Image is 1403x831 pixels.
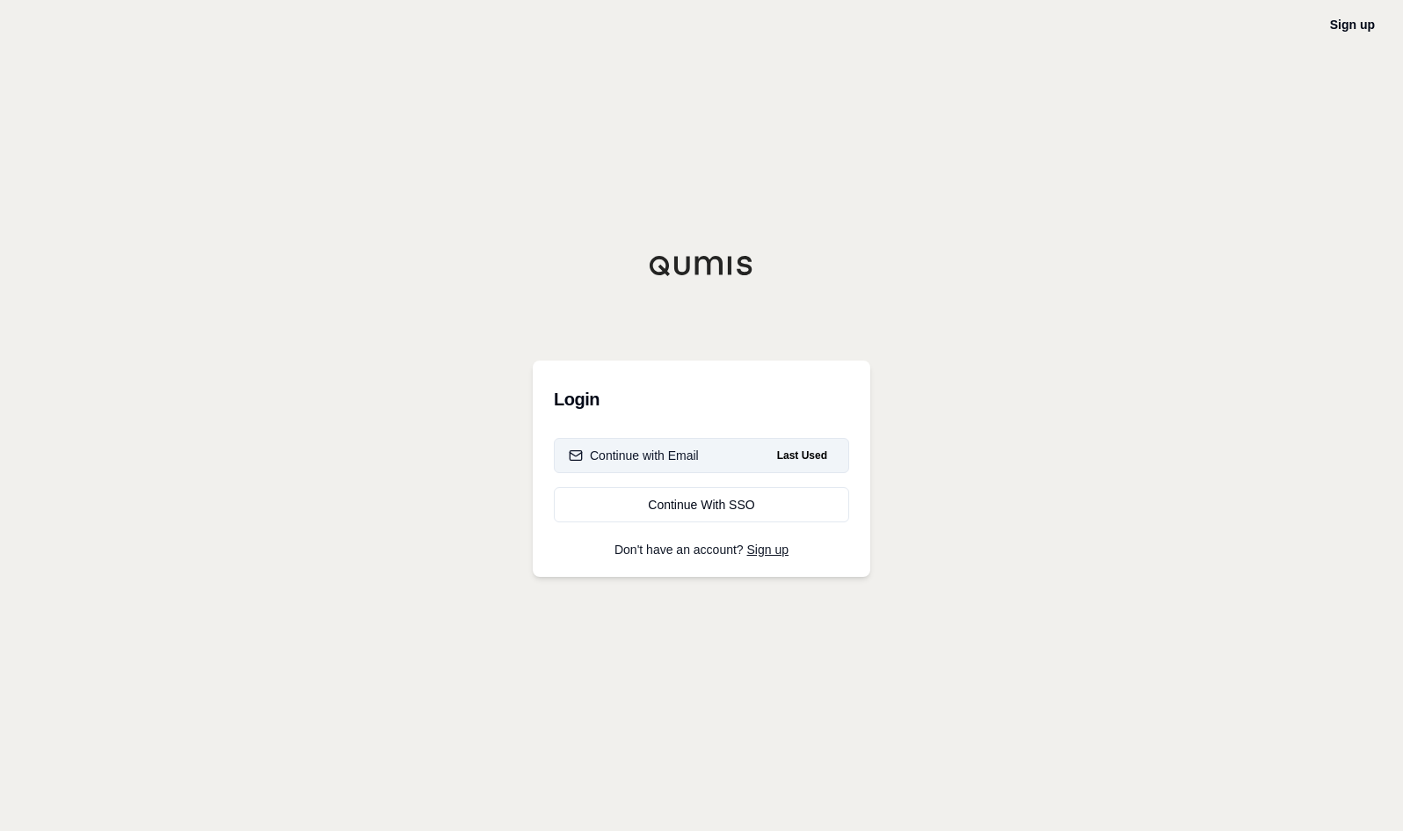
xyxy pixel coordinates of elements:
a: Continue With SSO [554,487,849,522]
div: Continue With SSO [569,496,834,514]
img: Qumis [649,255,754,276]
a: Sign up [1330,18,1375,32]
span: Last Used [770,445,834,466]
button: Continue with EmailLast Used [554,438,849,473]
a: Sign up [747,543,789,557]
h3: Login [554,382,849,417]
div: Continue with Email [569,447,699,464]
p: Don't have an account? [554,543,849,556]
